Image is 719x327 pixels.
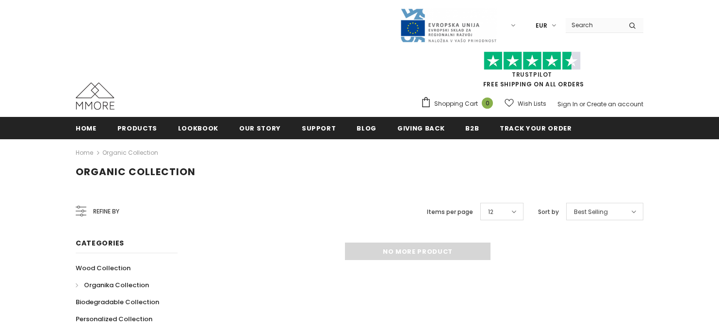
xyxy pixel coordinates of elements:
[76,297,159,307] span: Biodegradable Collection
[400,21,497,29] a: Javni Razpis
[76,294,159,311] a: Biodegradable Collection
[76,277,149,294] a: Organika Collection
[397,124,444,133] span: Giving back
[434,99,478,109] span: Shopping Cart
[76,147,93,159] a: Home
[239,124,281,133] span: Our Story
[178,124,218,133] span: Lookbook
[76,314,152,324] span: Personalized Collection
[178,117,218,139] a: Lookbook
[239,117,281,139] a: Our Story
[84,280,149,290] span: Organika Collection
[76,238,124,248] span: Categories
[574,207,608,217] span: Best Selling
[93,206,119,217] span: Refine by
[397,117,444,139] a: Giving back
[76,260,131,277] a: Wood Collection
[117,124,157,133] span: Products
[488,207,493,217] span: 12
[302,117,336,139] a: support
[76,165,196,179] span: Organic Collection
[557,100,578,108] a: Sign In
[484,51,581,70] img: Trust Pilot Stars
[427,207,473,217] label: Items per page
[505,95,546,112] a: Wish Lists
[538,207,559,217] label: Sort by
[579,100,585,108] span: or
[102,148,158,157] a: Organic Collection
[536,21,547,31] span: EUR
[465,124,479,133] span: B2B
[500,117,572,139] a: Track your order
[512,70,552,79] a: Trustpilot
[302,124,336,133] span: support
[76,117,97,139] a: Home
[587,100,643,108] a: Create an account
[117,117,157,139] a: Products
[566,18,621,32] input: Search Site
[76,124,97,133] span: Home
[500,124,572,133] span: Track your order
[518,99,546,109] span: Wish Lists
[357,117,376,139] a: Blog
[76,263,131,273] span: Wood Collection
[421,97,498,111] a: Shopping Cart 0
[465,117,479,139] a: B2B
[482,98,493,109] span: 0
[421,56,643,88] span: FREE SHIPPING ON ALL ORDERS
[76,82,114,110] img: MMORE Cases
[400,8,497,43] img: Javni Razpis
[357,124,376,133] span: Blog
